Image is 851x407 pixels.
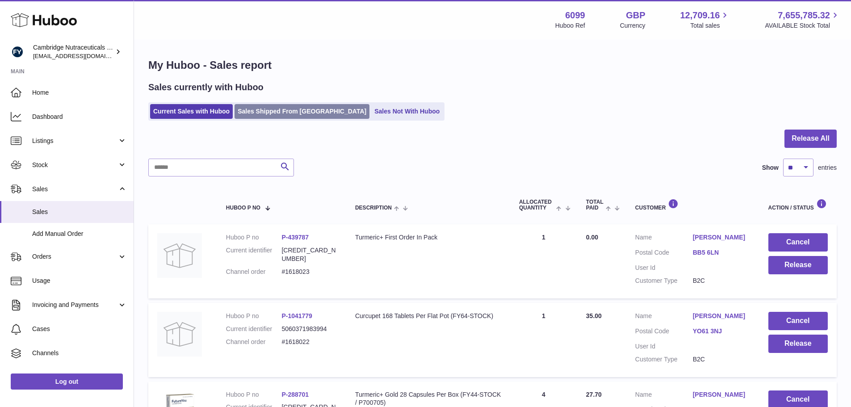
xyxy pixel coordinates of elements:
[635,199,750,211] div: Customer
[635,327,693,338] dt: Postal Code
[32,208,127,216] span: Sales
[355,312,501,320] div: Curcupet 168 Tablets Per Flat Pot (FY64-STOCK)
[32,325,127,333] span: Cases
[281,338,337,346] dd: #1618022
[371,104,443,119] a: Sales Not With Huboo
[226,338,282,346] dt: Channel order
[148,81,264,93] h2: Sales currently with Huboo
[693,248,750,257] a: BB5 6LN
[765,21,840,30] span: AVAILABLE Stock Total
[693,390,750,399] a: [PERSON_NAME]
[693,327,750,336] a: YO61 3NJ
[768,199,828,211] div: Action / Status
[226,312,282,320] dt: Huboo P no
[768,312,828,330] button: Cancel
[635,264,693,272] dt: User Id
[510,224,577,298] td: 1
[555,21,585,30] div: Huboo Ref
[635,390,693,401] dt: Name
[32,301,117,309] span: Invoicing and Payments
[355,205,392,211] span: Description
[693,312,750,320] a: [PERSON_NAME]
[33,43,113,60] div: Cambridge Nutraceuticals Ltd
[32,113,127,121] span: Dashboard
[33,52,131,59] span: [EMAIL_ADDRESS][DOMAIN_NAME]
[32,230,127,238] span: Add Manual Order
[778,9,830,21] span: 7,655,785.32
[765,9,840,30] a: 7,655,785.32 AVAILABLE Stock Total
[226,325,282,333] dt: Current identifier
[693,233,750,242] a: [PERSON_NAME]
[281,234,309,241] a: P-439787
[32,88,127,97] span: Home
[635,355,693,364] dt: Customer Type
[157,233,202,278] img: no-photo.jpg
[768,256,828,274] button: Release
[586,391,602,398] span: 27.70
[510,303,577,377] td: 1
[635,233,693,244] dt: Name
[690,21,730,30] span: Total sales
[635,277,693,285] dt: Customer Type
[693,355,750,364] dd: B2C
[148,58,837,72] h1: My Huboo - Sales report
[680,9,730,30] a: 12,709.16 Total sales
[150,104,233,119] a: Current Sales with Huboo
[226,233,282,242] dt: Huboo P no
[818,164,837,172] span: entries
[680,9,720,21] span: 12,709.16
[32,252,117,261] span: Orders
[32,161,117,169] span: Stock
[32,137,117,145] span: Listings
[226,390,282,399] dt: Huboo P no
[693,277,750,285] dd: B2C
[519,199,554,211] span: ALLOCATED Quantity
[635,312,693,323] dt: Name
[226,205,260,211] span: Huboo P no
[281,325,337,333] dd: 5060371983994
[235,104,369,119] a: Sales Shipped From [GEOGRAPHIC_DATA]
[281,246,337,263] dd: [CREDIT_CARD_NUMBER]
[784,130,837,148] button: Release All
[635,342,693,351] dt: User Id
[586,234,598,241] span: 0.00
[620,21,646,30] div: Currency
[565,9,585,21] strong: 6099
[281,312,312,319] a: P-1041779
[626,9,645,21] strong: GBP
[226,246,282,263] dt: Current identifier
[11,373,123,390] a: Log out
[586,199,604,211] span: Total paid
[355,233,501,242] div: Turmeric+ First Order In Pack
[768,233,828,252] button: Cancel
[281,391,309,398] a: P-288701
[768,335,828,353] button: Release
[32,185,117,193] span: Sales
[762,164,779,172] label: Show
[586,312,602,319] span: 35.00
[11,45,24,59] img: internalAdmin-6099@internal.huboo.com
[226,268,282,276] dt: Channel order
[635,248,693,259] dt: Postal Code
[157,312,202,357] img: no-photo.jpg
[32,349,127,357] span: Channels
[281,268,337,276] dd: #1618023
[32,277,127,285] span: Usage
